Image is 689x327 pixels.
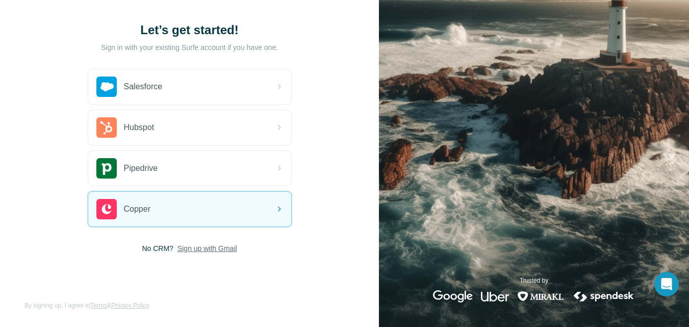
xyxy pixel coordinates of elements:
div: Open Intercom Messenger [654,272,679,296]
button: Sign up with Gmail [177,243,237,254]
span: No CRM? [142,243,173,254]
img: copper's logo [96,199,117,219]
img: spendesk's logo [572,290,635,303]
img: hubspot's logo [96,117,117,138]
a: Privacy Policy [111,302,149,309]
span: By signing up, I agree to & [24,301,149,310]
span: Copper [124,203,150,215]
img: salesforce's logo [96,77,117,97]
h1: Let’s get started! [88,22,292,38]
p: Trusted by [520,276,548,285]
img: uber's logo [481,290,509,303]
span: Pipedrive [124,162,158,174]
img: mirakl's logo [517,290,564,303]
img: pipedrive's logo [96,158,117,179]
span: Salesforce [124,81,163,93]
img: google's logo [433,290,473,303]
a: Terms [90,302,107,309]
span: Hubspot [124,121,155,134]
p: Sign in with your existing Surfe account if you have one. [101,42,278,53]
